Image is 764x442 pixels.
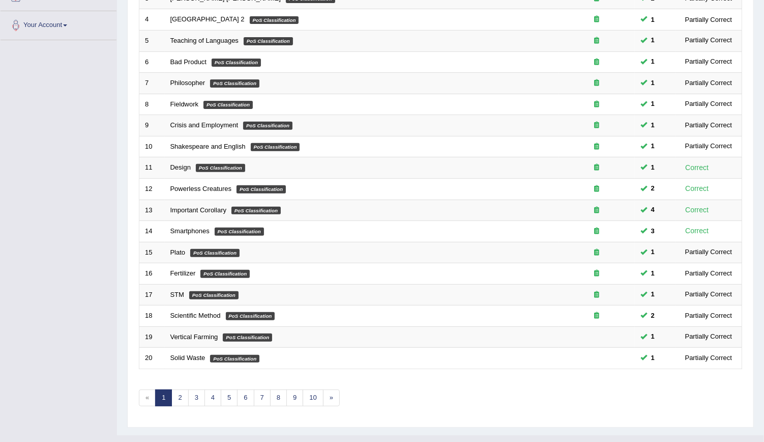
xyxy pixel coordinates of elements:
td: 18 [139,306,165,327]
em: PoS Classification [215,228,264,236]
td: 10 [139,136,165,157]
td: 12 [139,178,165,200]
a: Powerless Creatures [170,185,232,192]
em: PoS Classification [210,79,259,88]
div: Exam occurring question [564,58,629,67]
div: Partially Correct [681,78,736,89]
a: Crisis and Employment [170,121,239,129]
div: Exam occurring question [564,100,629,109]
a: 8 [270,390,287,406]
div: Partially Correct [681,14,736,25]
em: PoS Classification [237,185,286,194]
div: Exam occurring question [564,206,629,215]
td: 19 [139,326,165,348]
span: You can still take this question [647,205,659,215]
td: 6 [139,51,165,73]
span: You can still take this question [647,289,659,300]
td: 8 [139,94,165,115]
div: Partially Correct [681,57,736,67]
em: PoS Classification [223,334,272,342]
a: Vertical Farming [170,333,218,341]
em: PoS Classification [226,312,275,320]
div: Partially Correct [681,120,736,131]
a: Fieldwork [170,100,199,108]
td: 15 [139,242,165,263]
div: Correct [681,225,713,237]
a: 10 [303,390,323,406]
a: Solid Waste [170,354,205,362]
a: Smartphones [170,227,210,235]
em: PoS Classification [203,101,253,109]
em: PoS Classification [196,164,245,172]
em: PoS Classification [200,270,250,278]
a: 3 [188,390,205,406]
div: Exam occurring question [564,269,629,279]
em: PoS Classification [189,291,239,299]
div: Exam occurring question [564,36,629,46]
div: Partially Correct [681,35,736,46]
em: PoS Classification [231,207,281,215]
div: Exam occurring question [564,184,629,194]
td: 11 [139,157,165,179]
span: You can still take this question [647,120,659,131]
td: 16 [139,263,165,285]
td: 14 [139,221,165,242]
div: Exam occurring question [564,163,629,173]
a: STM [170,291,184,298]
div: Partially Correct [681,289,736,300]
div: Exam occurring question [564,227,629,236]
td: 4 [139,9,165,31]
div: Exam occurring question [564,15,629,24]
a: Scientific Method [170,312,221,319]
span: You can still take this question [647,331,659,342]
em: PoS Classification [244,37,293,45]
span: You can still take this question [647,141,659,152]
div: Partially Correct [681,141,736,152]
div: Partially Correct [681,331,736,342]
div: Partially Correct [681,247,736,258]
em: PoS Classification [210,355,259,363]
span: You can still take this question [647,162,659,173]
em: PoS Classification [250,16,299,24]
em: PoS Classification [212,59,261,67]
td: 17 [139,284,165,306]
span: You can still take this question [647,78,659,89]
span: You can still take this question [647,99,659,109]
span: You can still take this question [647,247,659,258]
span: « [139,390,156,406]
a: Design [170,163,191,171]
span: You can still take this question [647,353,659,364]
span: You can still take this question [647,57,659,67]
div: Correct [681,162,713,174]
div: Partially Correct [681,99,736,109]
div: Exam occurring question [564,121,629,130]
td: 9 [139,115,165,136]
div: Exam occurring question [564,142,629,152]
a: Your Account [1,11,116,37]
a: Fertilizer [170,269,196,277]
span: You can still take this question [647,268,659,279]
a: 6 [237,390,254,406]
em: PoS Classification [190,249,240,257]
span: You can still take this question [647,226,659,237]
a: Teaching of Languages [170,37,239,44]
div: Partially Correct [681,311,736,321]
a: 1 [155,390,172,406]
a: Philosopher [170,79,205,87]
td: 7 [139,73,165,94]
a: » [323,390,340,406]
td: 5 [139,31,165,52]
div: Correct [681,183,713,195]
em: PoS Classification [251,143,300,151]
a: 5 [221,390,238,406]
span: You can still take this question [647,183,659,194]
a: Bad Product [170,58,207,66]
a: 7 [254,390,271,406]
a: 4 [204,390,221,406]
div: Partially Correct [681,353,736,364]
a: [GEOGRAPHIC_DATA] 2 [170,15,245,23]
a: Important Corollary [170,206,227,214]
td: 13 [139,200,165,221]
div: Exam occurring question [564,311,629,321]
div: Exam occurring question [564,78,629,88]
